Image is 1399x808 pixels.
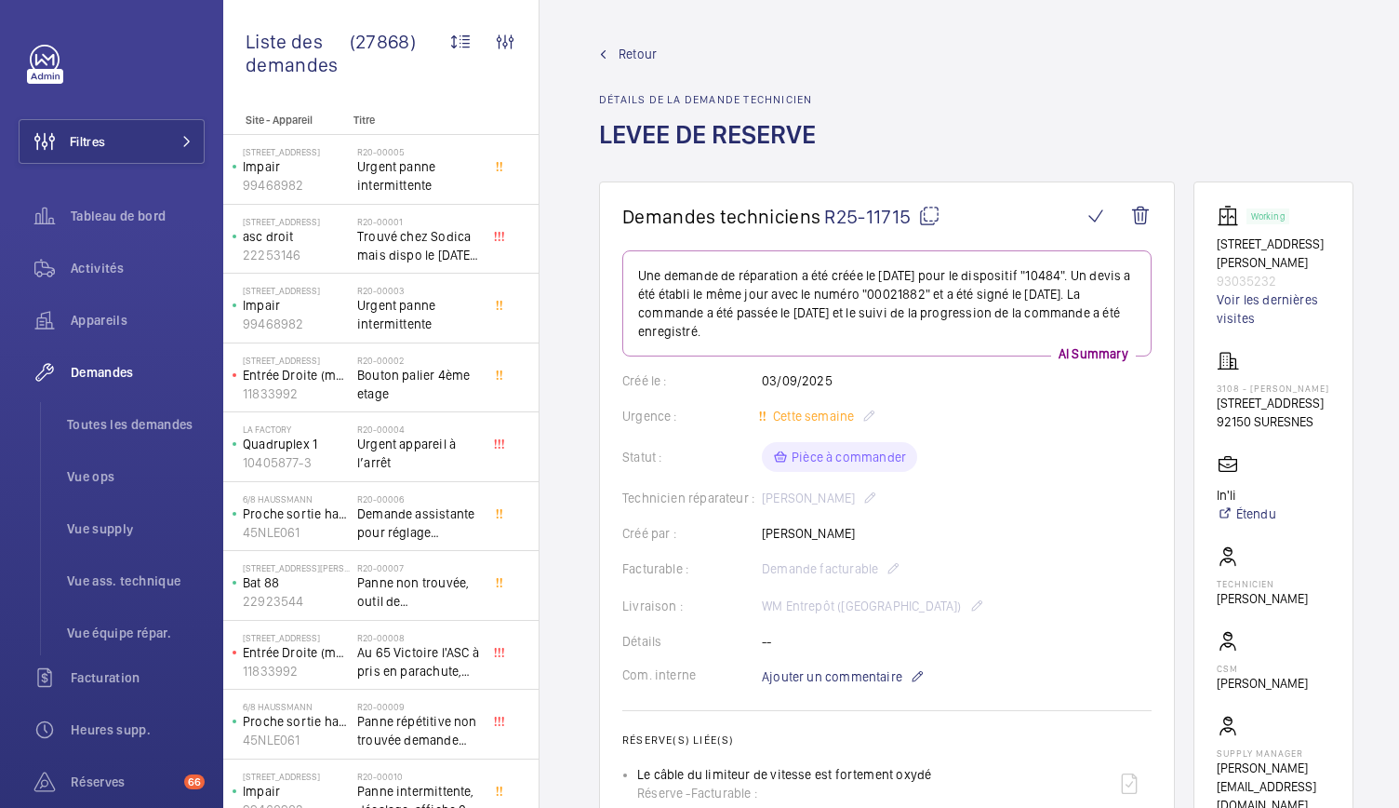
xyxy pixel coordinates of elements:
button: Filtres [19,119,205,164]
span: Panne répétitive non trouvée demande assistance expert technique [357,712,480,749]
h1: LEVEE DE RESERVE [599,117,827,182]
p: 99468982 [243,176,350,195]
p: 99468982 [243,315,350,333]
p: [PERSON_NAME] [1217,589,1308,608]
span: Retour [619,45,657,63]
p: Impair [243,782,350,801]
p: [STREET_ADDRESS] [243,285,350,296]
p: [STREET_ADDRESS] [243,216,350,227]
span: Demandes techniciens [622,205,820,228]
p: Working [1251,213,1285,220]
span: Activités [71,259,205,277]
span: Urgent panne intermittente [357,157,480,195]
p: 92150 SURESNES [1217,412,1329,431]
span: Réserves [71,773,177,791]
p: Bat 88 [243,573,350,592]
p: Entrée Droite (monte-charge) [243,366,350,384]
p: [STREET_ADDRESS][PERSON_NAME] [243,562,350,573]
span: 66 [184,774,205,789]
h2: R20-00003 [357,285,480,296]
p: [STREET_ADDRESS] [243,771,350,782]
h2: R20-00007 [357,562,480,573]
h2: R20-00005 [357,146,480,157]
p: 22253146 [243,246,350,264]
h2: R20-00002 [357,355,480,366]
p: Titre [353,114,476,127]
span: Vue ass. technique [67,572,205,590]
a: Voir les dernières visites [1217,290,1330,328]
h2: Réserve(s) liée(s) [622,734,1152,747]
p: 45NLE061 [243,731,350,749]
span: Liste des demandes [246,30,350,76]
span: Au 65 Victoire l'ASC à pris en parachute, toutes les sécu coupé, il est au 3 ème, asc sans machin... [357,643,480,680]
span: Ajouter un commentaire [762,667,902,686]
span: Bouton palier 4ème etage [357,366,480,403]
img: elevator.svg [1217,205,1246,227]
p: Impair [243,157,350,176]
span: Vue ops [67,467,205,486]
span: Facturable : [691,784,757,802]
span: Filtres [70,132,105,151]
span: Facturation [71,668,205,687]
p: 10405877-3 [243,453,350,472]
span: Demande assistante pour réglage d'opérateurs porte cabine double accès [357,505,480,542]
p: CSM [1217,663,1308,674]
span: Panne non trouvée, outil de déverouillouge impératif pour le diagnostic [357,573,480,611]
p: 11833992 [243,662,350,680]
p: [STREET_ADDRESS] [1217,394,1329,412]
p: La Factory [243,424,350,435]
span: Vue supply [67,519,205,538]
p: 93035232 [1217,272,1330,290]
p: Impair [243,296,350,315]
span: Trouvé chez Sodica mais dispo le [DATE] [URL][DOMAIN_NAME] [357,227,480,264]
h2: R20-00006 [357,493,480,505]
p: Proche sortie hall Pelletier [243,712,350,731]
h2: R20-00010 [357,771,480,782]
a: Étendu [1217,505,1276,523]
span: Tableau de bord [71,207,205,225]
p: 3108 - [PERSON_NAME] [1217,383,1329,394]
p: Quadruplex 1 [243,435,350,453]
span: Urgent panne intermittente [357,296,480,333]
p: [STREET_ADDRESS] [243,355,350,366]
p: Technicien [1217,578,1308,589]
span: Réserve - [637,784,691,802]
p: Site - Appareil [223,114,346,127]
p: [STREET_ADDRESS][PERSON_NAME] [1217,235,1330,272]
p: [PERSON_NAME] [1217,674,1308,693]
p: Une demande de réparation a été créée le [DATE] pour le dispositif "10484". Un devis a été établi... [638,266,1136,341]
p: Proche sortie hall Pelletier [243,505,350,523]
h2: R20-00009 [357,701,480,712]
p: asc droit [243,227,350,246]
p: [STREET_ADDRESS] [243,146,350,157]
p: Supply manager [1217,747,1330,759]
span: Vue équipe répar. [67,624,205,642]
h2: Détails de la demande technicien [599,93,827,106]
p: 11833992 [243,384,350,403]
span: Heures supp. [71,720,205,739]
span: Toutes les demandes [67,415,205,434]
h2: R20-00008 [357,632,480,643]
span: Demandes [71,363,205,382]
p: AI Summary [1051,344,1136,363]
span: Urgent appareil à l’arrêt [357,435,480,472]
p: 45NLE061 [243,523,350,542]
p: In'li [1217,486,1276,505]
span: Appareils [71,311,205,330]
p: 6/8 Haussmann [243,701,350,712]
h2: R20-00004 [357,424,480,435]
h2: R20-00001 [357,216,480,227]
p: 22923544 [243,592,350,611]
p: 6/8 Haussmann [243,493,350,505]
p: [STREET_ADDRESS] [243,632,350,643]
p: Entrée Droite (monte-charge) [243,643,350,662]
span: R25-11715 [824,205,940,228]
